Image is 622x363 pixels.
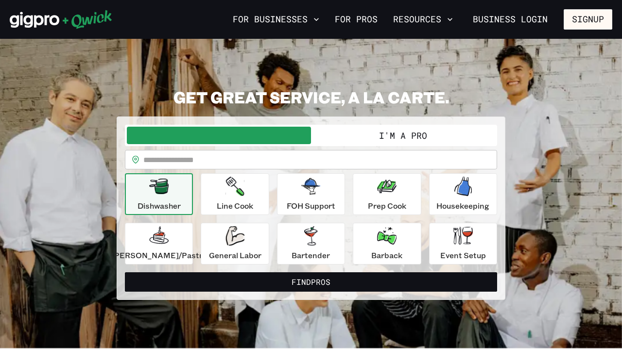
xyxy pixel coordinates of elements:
p: FOH Support [287,200,335,212]
button: FindPros [125,272,497,292]
button: FOH Support [277,173,345,215]
button: I'm a Business [127,127,311,144]
p: Housekeeping [436,200,489,212]
a: Business Login [465,9,556,30]
a: For Pros [331,11,381,28]
p: [PERSON_NAME]/Pastry [111,249,207,261]
button: I'm a Pro [311,127,495,144]
button: Barback [353,223,421,264]
button: [PERSON_NAME]/Pastry [125,223,193,264]
button: Resources [389,11,457,28]
p: Event Setup [440,249,486,261]
button: Event Setup [429,223,497,264]
button: For Businesses [229,11,323,28]
button: Line Cook [201,173,269,215]
button: Housekeeping [429,173,497,215]
p: Bartender [292,249,330,261]
button: Bartender [277,223,345,264]
button: General Labor [201,223,269,264]
p: Barback [371,249,402,261]
button: Dishwasher [125,173,193,215]
p: General Labor [209,249,261,261]
button: Signup [564,9,612,30]
button: Prep Cook [353,173,421,215]
p: Prep Cook [368,200,406,212]
p: Dishwasher [138,200,181,212]
p: Line Cook [217,200,253,212]
h2: GET GREAT SERVICE, A LA CARTE. [117,87,505,107]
